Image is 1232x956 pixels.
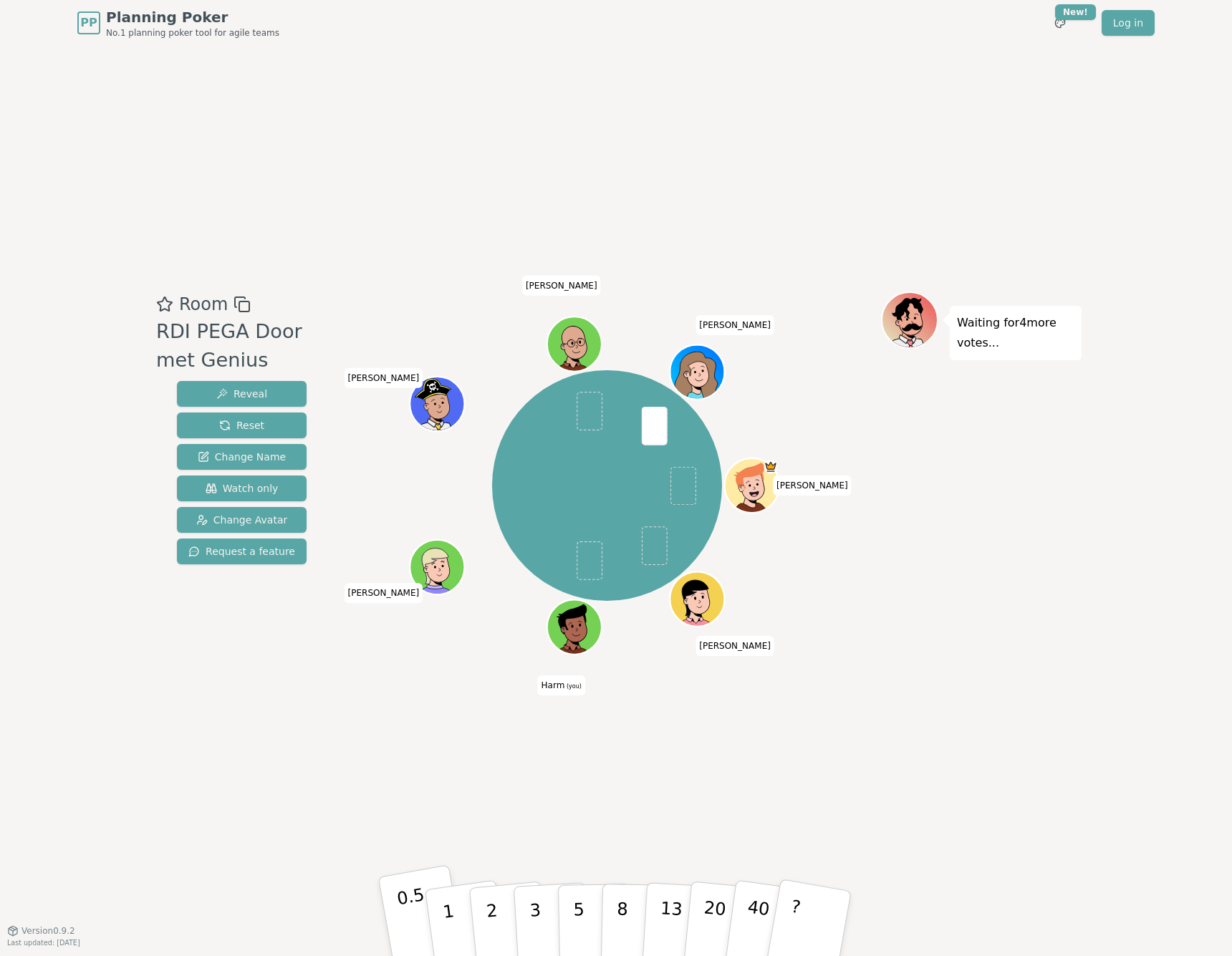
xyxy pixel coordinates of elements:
span: PP [80,14,97,32]
span: Olaf is the host [764,460,778,473]
span: Reveal [216,387,267,401]
a: Log in [1102,10,1155,36]
span: Click to change your name [345,584,423,604]
button: Change Name [177,444,307,470]
span: Click to change your name [522,276,601,296]
span: Click to change your name [696,315,774,335]
button: Reset [177,412,307,438]
span: Version 0.9.2 [21,925,75,937]
p: Waiting for 4 more votes... [957,313,1074,353]
span: Change Name [198,450,286,464]
button: Version0.9.2 [7,925,75,937]
span: Planning Poker [106,7,279,27]
div: RDI PEGA Door met Genius [156,317,333,376]
a: PPPlanning PokerNo.1 planning poker tool for agile teams [77,7,279,39]
button: Watch only [177,475,307,501]
span: Request a feature [188,544,295,559]
span: Click to change your name [538,676,585,696]
span: Click to change your name [773,475,852,496]
span: Room [179,291,228,317]
button: Add as favourite [156,291,173,317]
span: Click to change your name [696,636,774,656]
span: Change Avatar [196,513,288,527]
span: Reset [219,418,264,433]
span: (you) [564,684,582,690]
span: Click to change your name [345,368,423,388]
span: No.1 planning poker tool for agile teams [106,27,279,39]
button: Request a feature [177,539,307,564]
span: Last updated: [DATE] [7,939,80,947]
button: Reveal [177,381,307,407]
button: Change Avatar [177,507,307,533]
button: Click to change your avatar [549,602,601,653]
div: New! [1055,4,1096,20]
button: New! [1047,10,1073,36]
span: Watch only [206,481,279,496]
